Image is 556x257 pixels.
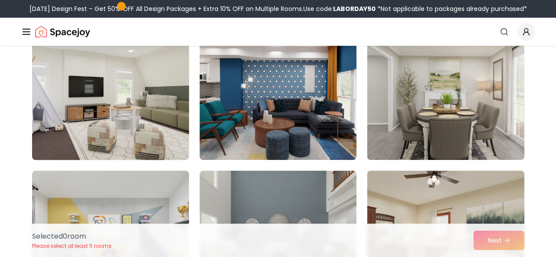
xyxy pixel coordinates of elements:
span: Use code: [303,4,376,13]
img: Room room-8 [200,19,356,160]
img: Spacejoy Logo [35,23,90,40]
nav: Global [21,18,535,46]
b: LABORDAY50 [333,4,376,13]
p: Please select at least 5 rooms [32,243,112,250]
img: Room room-9 [367,19,524,160]
span: *Not applicable to packages already purchased* [376,4,527,13]
img: Room room-7 [28,16,193,163]
p: Selected 0 room [32,231,112,242]
div: [DATE] Design Fest – Get 50% OFF All Design Packages + Extra 10% OFF on Multiple Rooms. [29,4,527,13]
a: Spacejoy [35,23,90,40]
